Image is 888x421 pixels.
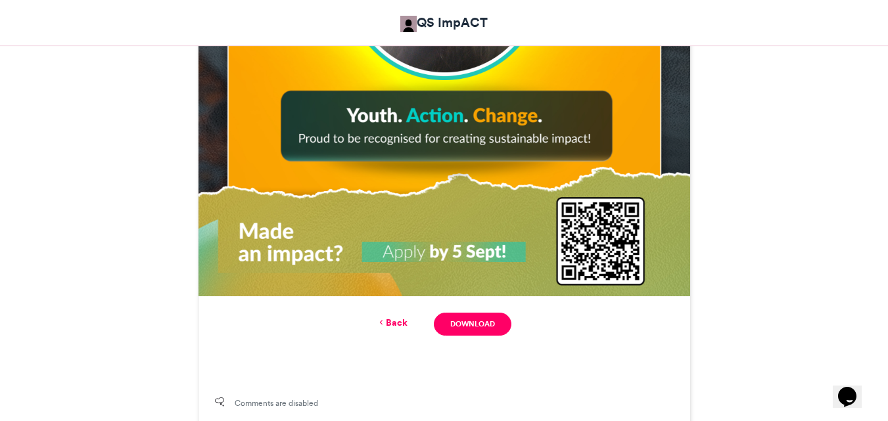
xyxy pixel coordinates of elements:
[434,313,511,336] a: Download
[400,16,417,32] img: QS ImpACT QS ImpACT
[235,397,318,409] span: Comments are disabled
[400,13,488,32] a: QS ImpACT
[833,368,875,408] iframe: chat widget
[377,316,408,330] a: Back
